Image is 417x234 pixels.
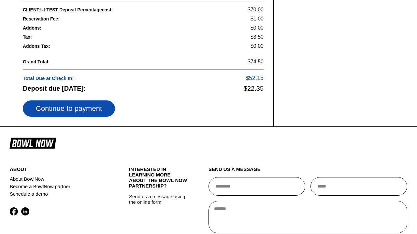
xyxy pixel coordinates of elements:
div: about [10,166,109,175]
button: Continue to payment [23,100,115,117]
span: $0.00 [251,43,264,49]
span: Deposit due [DATE]: [23,85,143,92]
a: Become a BowlNow partner [10,183,109,190]
span: $70.00 [248,7,264,13]
span: $3.50 [251,34,264,40]
span: Tax: [23,34,71,40]
span: CLIENT:UI:TEST Deposit Percentage cost: [23,7,143,12]
span: Addons: [23,25,71,31]
div: INTERESTED IN LEARNING MORE ABOUT THE BOWL NOW PARTNERSHIP? [129,166,189,194]
span: $1.00 [251,16,264,22]
a: Schedule a demo [10,190,109,198]
span: Total Due at Check In: [23,75,191,81]
span: $74.50 [248,59,264,65]
span: Addons Tax: [23,44,71,49]
span: Grand Total: [23,59,71,64]
span: $52.15 [246,75,264,82]
span: $22.35 [244,85,264,92]
div: send us a message [208,166,407,177]
a: About BowlNow [10,175,109,183]
span: $0.00 [251,25,264,31]
span: Reservation Fee: [23,16,143,21]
